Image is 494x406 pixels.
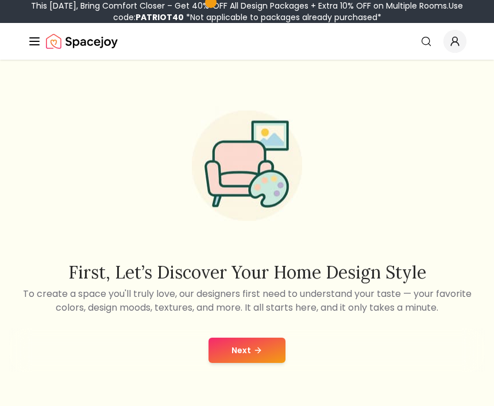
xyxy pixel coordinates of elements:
h2: First, let’s discover your home design style [9,262,485,283]
p: To create a space you'll truly love, our designers first need to understand your taste — your fav... [9,287,485,315]
span: *Not applicable to packages already purchased* [184,11,381,23]
b: PATRIOT40 [136,11,184,23]
img: Start Style Quiz Illustration [173,92,321,239]
a: Spacejoy [46,30,118,53]
button: Next [209,338,285,363]
nav: Global [28,23,466,60]
img: Spacejoy Logo [46,30,118,53]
